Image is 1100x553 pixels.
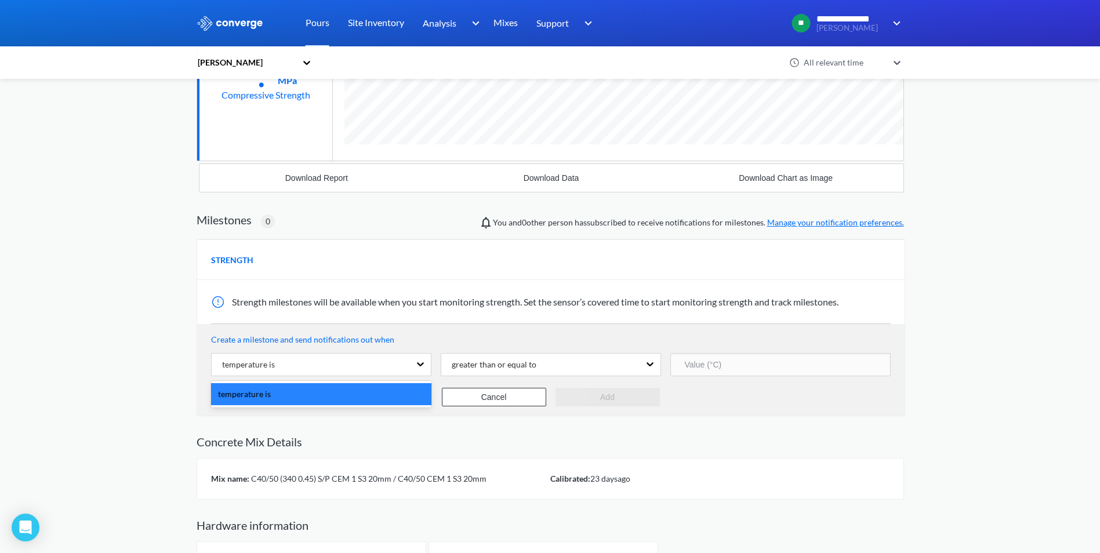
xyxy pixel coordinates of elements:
span: You and person has subscribed to receive notifications for milestones. [493,216,904,229]
span: 23 days ago [590,474,630,483]
div: Open Intercom Messenger [12,514,39,541]
span: [PERSON_NAME] [816,24,885,32]
img: notifications-icon.svg [479,216,493,230]
button: Download Data [434,164,669,192]
img: downArrow.svg [885,16,904,30]
a: Manage your notification preferences. [767,217,904,227]
span: STRENGTH [211,254,253,267]
div: temperature is [211,383,431,405]
span: Support [536,16,569,30]
img: downArrow.svg [464,16,482,30]
h2: Hardware information [197,518,904,532]
div: Download Report [285,173,348,183]
h2: Concrete Mix Details [197,435,904,449]
span: 0 other [522,217,546,227]
div: Compressive Strength [222,88,310,102]
button: Download Report [199,164,434,192]
span: C40/50 (340 0.45) S/P CEM 1 S3 20mm / C40/50 CEM 1 S3 20mm [249,474,487,483]
span: 0 [266,215,270,228]
button: Download Chart as Image [669,164,903,192]
h2: Milestones [197,213,252,227]
span: Analysis [423,16,456,30]
p: Create a milestone and send notifications out when [211,333,891,346]
button: Cancel [442,388,546,406]
img: logo_ewhite.svg [197,16,264,31]
span: Mix name: [211,474,249,483]
button: Add [556,388,660,406]
div: All relevant time [801,56,888,69]
span: Calibrated: [550,474,590,483]
img: icon-clock.svg [789,57,800,68]
img: downArrow.svg [577,16,596,30]
span: Strength milestones will be available when you start monitoring strength. Set the sensor’s covere... [232,296,838,307]
div: Download Chart as Image [739,173,833,183]
div: temperature is [213,358,275,371]
div: [PERSON_NAME] [197,56,296,69]
input: Value (°C) [670,353,891,376]
div: Download Data [524,173,579,183]
div: greater than or equal to [442,358,536,371]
